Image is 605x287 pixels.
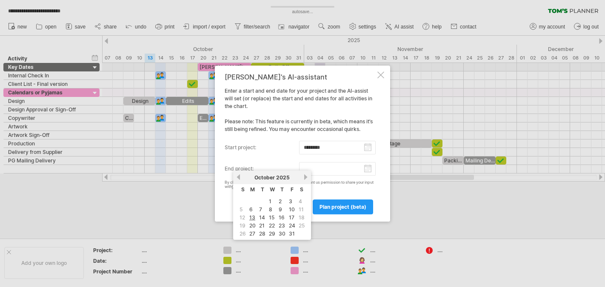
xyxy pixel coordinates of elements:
[278,213,285,222] a: 16
[258,205,263,213] a: 7
[239,213,246,222] span: 12
[248,205,254,213] a: 6
[225,162,299,176] label: end project:
[225,180,376,190] div: By clicking the 'plan project (beta)' button you grant us permission to share your input with for...
[258,230,266,238] a: 28
[278,230,286,238] a: 30
[302,174,309,180] a: next
[297,222,306,229] td: this is a weekend day
[235,174,242,180] a: previous
[300,186,303,193] span: Saturday
[278,222,286,230] a: 23
[258,222,265,230] a: 21
[238,222,247,229] td: this is a weekend day
[288,197,293,205] a: 3
[225,141,299,154] label: start project:
[239,230,247,238] span: 26
[320,204,366,210] span: plan project (beta)
[313,199,373,214] a: plan project (beta)
[288,213,295,222] a: 17
[268,197,272,205] a: 1
[298,213,305,222] span: 18
[225,73,376,214] div: Enter a start and end date for your project and the AI-assist will set (or replace) the start and...
[239,222,246,230] span: 19
[248,230,256,238] a: 27
[298,205,305,213] span: 11
[225,73,376,81] div: [PERSON_NAME]'s AI-assistant
[232,185,245,189] a: OpenAI
[297,206,306,213] td: this is a weekend day
[297,198,306,205] td: this is a weekend day
[276,174,290,181] span: 2025
[238,230,247,237] td: this is a weekend day
[288,205,296,213] a: 10
[291,186,294,193] span: Friday
[241,186,245,193] span: Sunday
[268,230,276,238] a: 29
[261,186,264,193] span: Tuesday
[268,213,275,222] a: 15
[280,186,284,193] span: Thursday
[298,197,303,205] span: 4
[258,213,266,222] a: 14
[248,222,257,230] a: 20
[278,197,283,205] a: 2
[238,206,247,213] td: this is a weekend day
[254,174,275,181] span: October
[297,214,306,221] td: this is a weekend day
[298,222,305,230] span: 25
[288,222,296,230] a: 24
[288,230,296,238] a: 31
[239,205,243,213] span: 5
[248,213,256,222] a: 13
[256,9,349,15] div: autosave...
[268,205,273,213] a: 8
[278,205,283,213] a: 9
[270,186,275,193] span: Wednesday
[250,186,255,193] span: Monday
[238,214,247,221] td: this is a weekend day
[268,222,276,230] a: 22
